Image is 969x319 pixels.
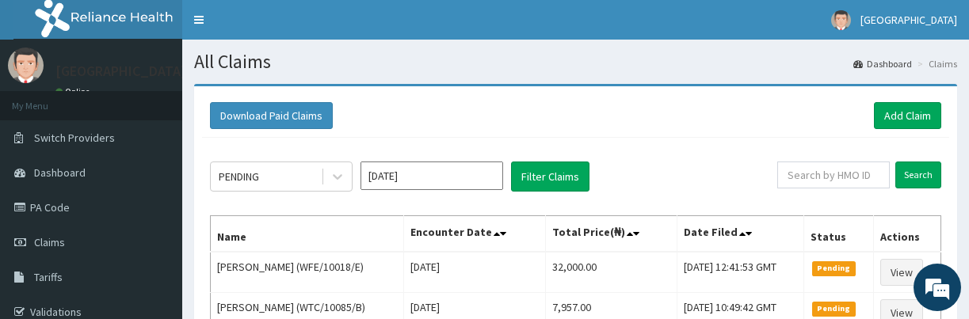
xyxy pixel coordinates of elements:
td: [PERSON_NAME] (WFE/10018/E) [211,252,404,293]
li: Claims [914,57,957,70]
input: Select Month and Year [361,161,503,190]
img: User Image [831,10,851,30]
span: Dashboard [34,165,86,180]
td: 32,000.00 [545,252,677,293]
th: Status [804,216,874,253]
a: Dashboard [853,57,912,70]
th: Total Price(₦) [545,216,677,253]
input: Search [895,161,941,188]
button: Filter Claims [511,161,589,192]
span: Tariffs [34,270,63,284]
th: Name [211,216,404,253]
a: View [880,259,923,286]
div: PENDING [219,169,259,184]
a: Online [55,86,93,97]
h1: All Claims [194,51,957,72]
span: Pending [812,302,856,316]
th: Date Filed [677,216,804,253]
button: Download Paid Claims [210,102,333,129]
th: Encounter Date [403,216,545,253]
img: User Image [8,47,44,83]
th: Actions [874,216,941,253]
td: [DATE] 12:41:53 GMT [677,252,804,293]
a: Add Claim [874,102,941,129]
td: [DATE] [403,252,545,293]
span: [GEOGRAPHIC_DATA] [860,13,957,27]
p: [GEOGRAPHIC_DATA] [55,64,186,78]
span: Switch Providers [34,131,115,145]
input: Search by HMO ID [777,161,890,188]
span: Pending [812,261,856,275]
span: Claims [34,235,65,249]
